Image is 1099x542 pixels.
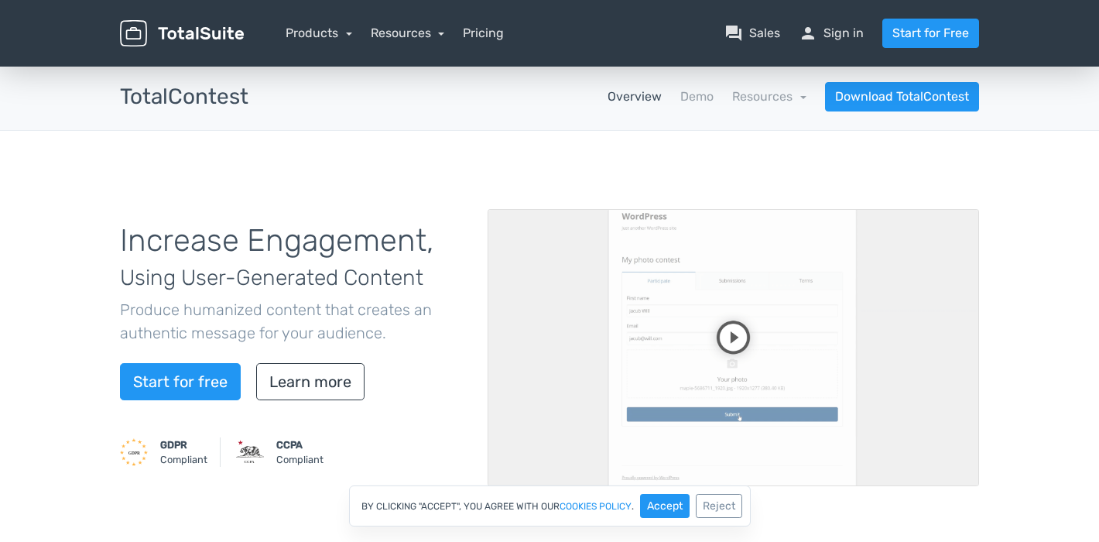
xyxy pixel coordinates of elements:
[256,363,365,400] a: Learn more
[640,494,690,518] button: Accept
[560,502,632,511] a: cookies policy
[276,437,324,467] small: Compliant
[724,24,743,43] span: question_answer
[463,24,504,43] a: Pricing
[276,439,303,451] strong: CCPA
[160,437,207,467] small: Compliant
[680,87,714,106] a: Demo
[349,485,751,527] div: By clicking "Accept", you agree with our .
[608,87,662,106] a: Overview
[799,24,864,43] a: personSign in
[120,298,464,345] p: Produce humanized content that creates an authentic message for your audience.
[732,89,806,104] a: Resources
[696,494,742,518] button: Reject
[236,438,264,466] img: CCPA
[120,438,148,466] img: GDPR
[120,224,464,292] h1: Increase Engagement,
[120,265,423,290] span: Using User-Generated Content
[160,439,187,451] strong: GDPR
[120,20,244,47] img: TotalSuite for WordPress
[724,24,780,43] a: question_answerSales
[120,363,241,400] a: Start for free
[286,26,352,40] a: Products
[799,24,817,43] span: person
[825,82,979,111] a: Download TotalContest
[882,19,979,48] a: Start for Free
[371,26,445,40] a: Resources
[120,85,248,109] h3: TotalContest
